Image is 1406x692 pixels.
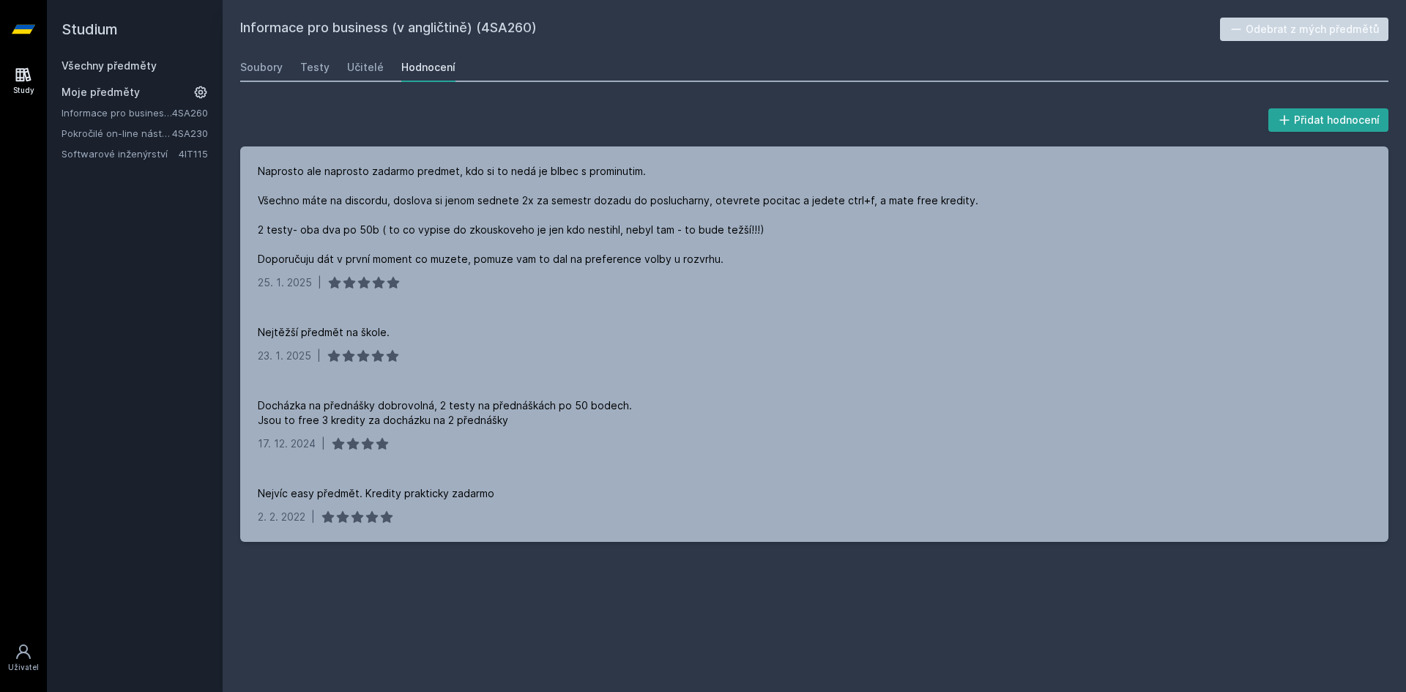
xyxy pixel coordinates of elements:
div: | [317,349,321,363]
div: Soubory [240,60,283,75]
a: Study [3,59,44,103]
div: Hodnocení [401,60,455,75]
div: Nejtěžší předmět na škole. [258,325,390,340]
a: Softwarové inženýrství [62,146,179,161]
div: Učitelé [347,60,384,75]
button: Přidat hodnocení [1268,108,1389,132]
button: Odebrat z mých předmětů [1220,18,1389,41]
a: Soubory [240,53,283,82]
span: Moje předměty [62,85,140,100]
div: | [311,510,315,524]
a: Pokročilé on-line nástroje pro analýzu a zpracování informací [62,126,172,141]
a: Všechny předměty [62,59,157,72]
div: | [321,436,325,451]
a: Informace pro business (v angličtině) [62,105,172,120]
div: 25. 1. 2025 [258,275,312,290]
div: 23. 1. 2025 [258,349,311,363]
a: Testy [300,53,330,82]
div: Docházka na přednášky dobrovolná, 2 testy na přednáškách po 50 bodech. Jsou to free 3 kredity za ... [258,398,635,428]
a: Hodnocení [401,53,455,82]
div: | [318,275,321,290]
a: 4IT115 [179,148,208,160]
div: 17. 12. 2024 [258,436,316,451]
h2: Informace pro business (v angličtině) (4SA260) [240,18,1220,41]
div: Study [13,85,34,96]
div: 2. 2. 2022 [258,510,305,524]
div: Testy [300,60,330,75]
div: Uživatel [8,662,39,673]
a: 4SA260 [172,107,208,119]
a: 4SA230 [172,127,208,139]
a: Učitelé [347,53,384,82]
div: Nejvíc easy předmět. Kredity prakticky zadarmo [258,486,494,501]
a: Uživatel [3,636,44,680]
div: Naprosto ale naprosto zadarmo predmet, kdo si to nedá je blbec s prominutim. Všechno máte na disc... [258,164,981,267]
